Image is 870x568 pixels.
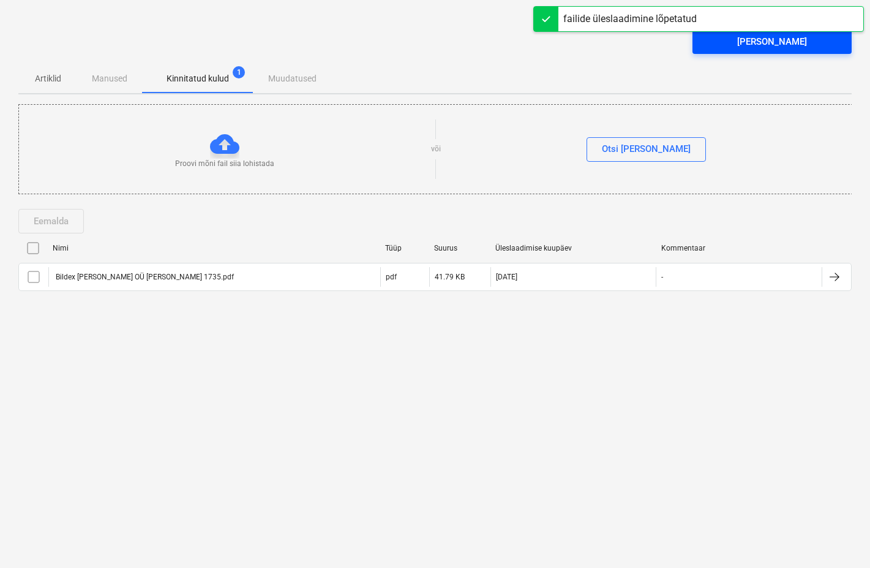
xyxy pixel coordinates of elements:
[435,273,465,281] div: 41.79 KB
[496,273,517,281] div: [DATE]
[167,72,229,85] p: Kinnitatud kulud
[175,159,274,169] p: Proovi mõni fail siia lohistada
[385,244,424,252] div: Tüüp
[18,104,853,194] div: Proovi mõni fail siia lohistadavõiOtsi [PERSON_NAME]
[386,273,397,281] div: pdf
[233,66,245,78] span: 1
[587,137,706,162] button: Otsi [PERSON_NAME]
[434,244,486,252] div: Suurus
[602,141,691,157] div: Otsi [PERSON_NAME]
[54,273,234,281] div: Bildex [PERSON_NAME] OÜ [PERSON_NAME] 1735.pdf
[563,12,697,26] div: failide üleslaadimine lõpetatud
[661,244,817,252] div: Kommentaar
[661,273,663,281] div: -
[495,244,651,252] div: Üleslaadimise kuupäev
[33,72,62,85] p: Artiklid
[53,244,375,252] div: Nimi
[692,29,852,54] button: [PERSON_NAME]
[431,144,441,154] p: või
[737,34,807,50] div: [PERSON_NAME]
